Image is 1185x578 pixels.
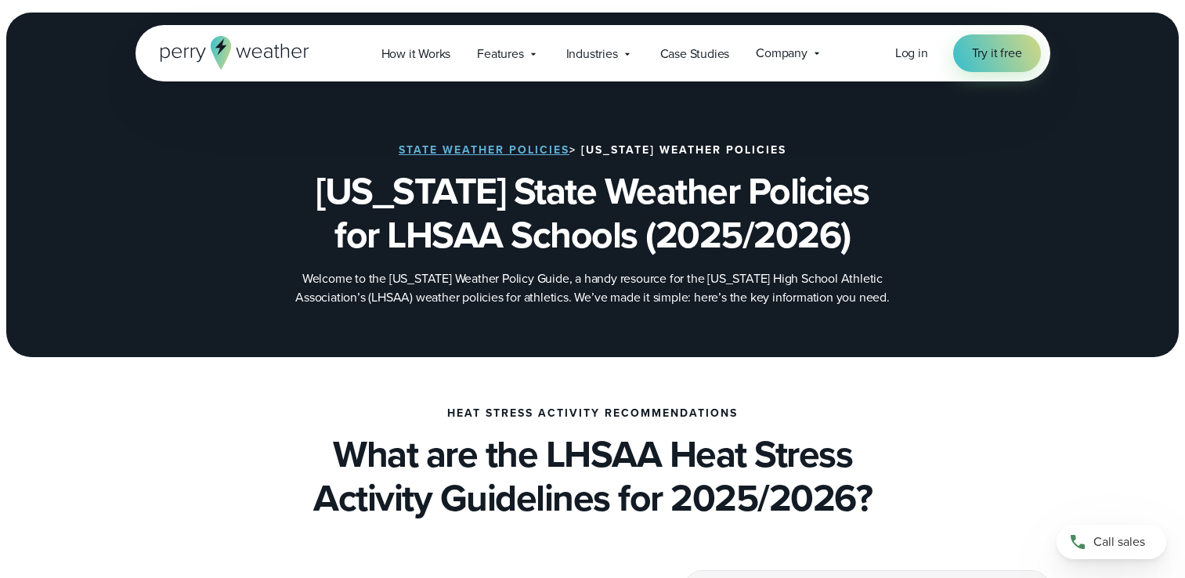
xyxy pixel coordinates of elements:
a: How it Works [368,38,464,70]
h1: [US_STATE] State Weather Policies for LHSAA Schools (2025/2026) [214,169,972,257]
a: Case Studies [647,38,743,70]
p: Welcome to the [US_STATE] Weather Policy Guide, a handy resource for the [US_STATE] High School A... [280,269,906,307]
h3: > [US_STATE] Weather Policies [399,144,786,157]
span: Log in [895,44,928,62]
span: Industries [566,45,618,63]
span: Case Studies [660,45,730,63]
h4: Heat Stress Activity Recommendations [447,407,738,420]
a: State Weather Policies [399,142,569,158]
span: Try it free [972,44,1022,63]
span: Call sales [1093,533,1145,551]
a: Log in [895,44,928,63]
span: Company [756,44,807,63]
span: How it Works [381,45,451,63]
a: Call sales [1057,525,1166,559]
span: Features [477,45,523,63]
a: Try it free [953,34,1041,72]
h2: What are the LHSAA Heat Stress Activity Guidelines for 2025/2026? [135,432,1050,520]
